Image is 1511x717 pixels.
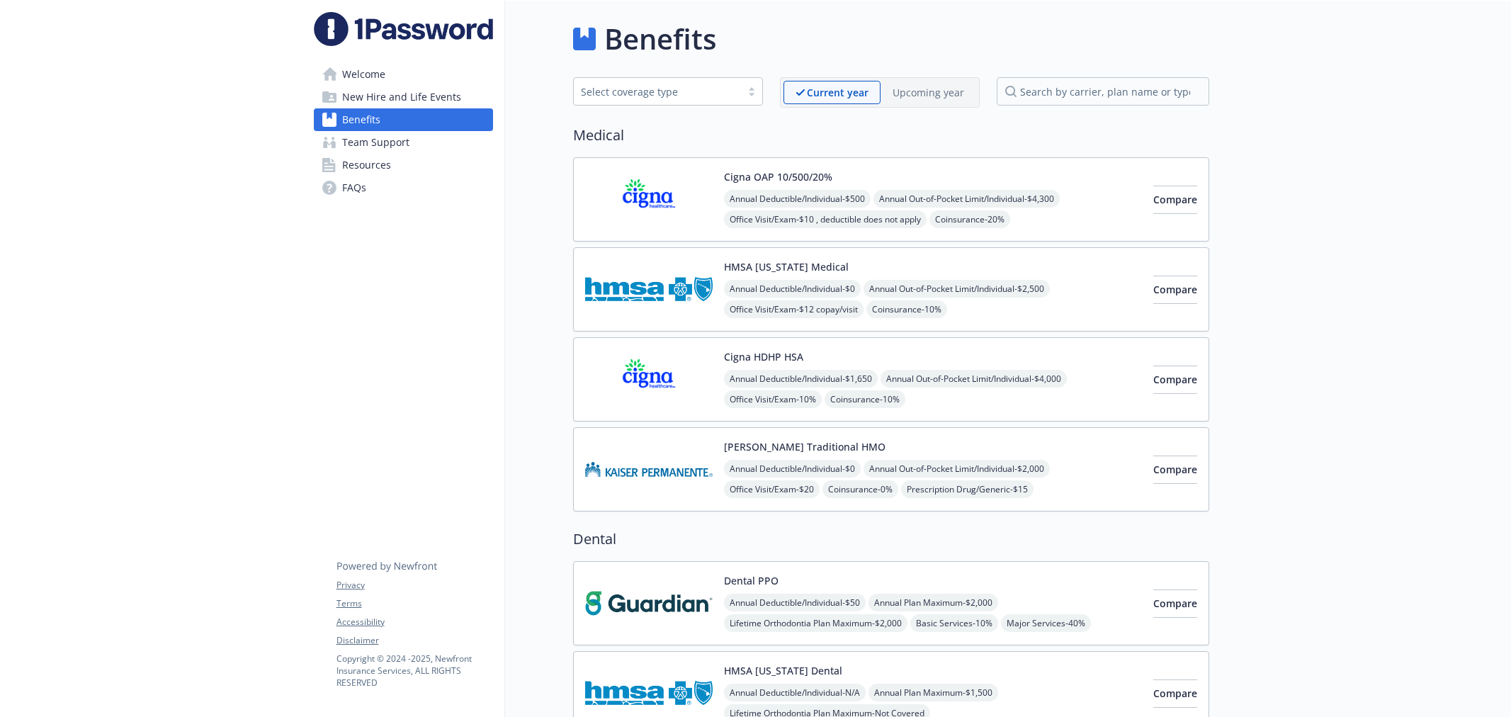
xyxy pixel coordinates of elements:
[724,439,885,454] button: [PERSON_NAME] Traditional HMO
[336,616,492,628] a: Accessibility
[342,108,380,131] span: Benefits
[724,390,822,408] span: Office Visit/Exam - 10%
[342,86,461,108] span: New Hire and Life Events
[997,77,1209,106] input: search by carrier, plan name or type
[724,190,871,208] span: Annual Deductible/Individual - $500
[866,300,947,318] span: Coinsurance - 10%
[1153,373,1197,386] span: Compare
[314,86,493,108] a: New Hire and Life Events
[604,18,716,60] h1: Benefits
[724,480,820,498] span: Office Visit/Exam - $20
[1153,679,1197,708] button: Compare
[336,579,492,592] a: Privacy
[314,176,493,199] a: FAQs
[585,439,713,499] img: Kaiser Permanente Insurance Company carrier logo
[807,85,868,100] p: Current year
[724,349,803,364] button: Cigna HDHP HSA
[868,684,998,701] span: Annual Plan Maximum - $1,500
[901,480,1034,498] span: Prescription Drug/Generic - $15
[1153,687,1197,700] span: Compare
[1153,366,1197,394] button: Compare
[825,390,905,408] span: Coinsurance - 10%
[342,176,366,199] span: FAQs
[581,84,734,99] div: Select coverage type
[585,349,713,410] img: CIGNA carrier logo
[724,594,866,611] span: Annual Deductible/Individual - $50
[585,169,713,230] img: CIGNA carrier logo
[1153,276,1197,304] button: Compare
[342,131,409,154] span: Team Support
[864,460,1050,478] span: Annual Out-of-Pocket Limit/Individual - $2,000
[724,210,927,228] span: Office Visit/Exam - $10 , deductible does not apply
[868,594,998,611] span: Annual Plan Maximum - $2,000
[342,63,385,86] span: Welcome
[881,370,1067,388] span: Annual Out-of-Pocket Limit/Individual - $4,000
[893,85,964,100] p: Upcoming year
[1153,186,1197,214] button: Compare
[314,63,493,86] a: Welcome
[314,154,493,176] a: Resources
[314,131,493,154] a: Team Support
[724,460,861,478] span: Annual Deductible/Individual - $0
[929,210,1010,228] span: Coinsurance - 20%
[724,573,779,588] button: Dental PPO
[724,684,866,701] span: Annual Deductible/Individual - N/A
[585,259,713,320] img: Hawaii Medical Service Association carrier logo
[1001,614,1091,632] span: Major Services - 40%
[314,108,493,131] a: Benefits
[336,634,492,647] a: Disclaimer
[336,653,492,689] p: Copyright © 2024 - 2025 , Newfront Insurance Services, ALL RIGHTS RESERVED
[910,614,998,632] span: Basic Services - 10%
[724,370,878,388] span: Annual Deductible/Individual - $1,650
[1153,589,1197,618] button: Compare
[1153,283,1197,296] span: Compare
[1153,597,1197,610] span: Compare
[864,280,1050,298] span: Annual Out-of-Pocket Limit/Individual - $2,500
[724,169,832,184] button: Cigna OAP 10/500/20%
[1153,463,1197,476] span: Compare
[585,573,713,633] img: Guardian carrier logo
[573,529,1209,550] h2: Dental
[573,125,1209,146] h2: Medical
[1153,456,1197,484] button: Compare
[336,597,492,610] a: Terms
[724,614,907,632] span: Lifetime Orthodontia Plan Maximum - $2,000
[1153,193,1197,206] span: Compare
[873,190,1060,208] span: Annual Out-of-Pocket Limit/Individual - $4,300
[342,154,391,176] span: Resources
[724,259,849,274] button: HMSA [US_STATE] Medical
[724,280,861,298] span: Annual Deductible/Individual - $0
[724,663,842,678] button: HMSA [US_STATE] Dental
[724,300,864,318] span: Office Visit/Exam - $12 copay/visit
[822,480,898,498] span: Coinsurance - 0%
